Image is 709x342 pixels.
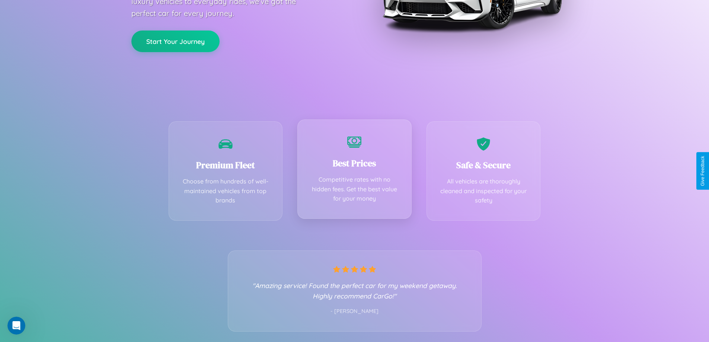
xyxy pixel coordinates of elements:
iframe: Intercom live chat [7,317,25,335]
div: Give Feedback [700,156,705,186]
p: All vehicles are thoroughly cleaned and inspected for your safety [438,177,529,205]
p: - [PERSON_NAME] [243,307,466,316]
h3: Best Prices [309,157,400,169]
p: "Amazing service! Found the perfect car for my weekend getaway. Highly recommend CarGo!" [243,280,466,301]
p: Choose from hundreds of well-maintained vehicles from top brands [180,177,271,205]
h3: Premium Fleet [180,159,271,171]
h3: Safe & Secure [438,159,529,171]
p: Competitive rates with no hidden fees. Get the best value for your money [309,175,400,204]
button: Start Your Journey [131,31,220,52]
